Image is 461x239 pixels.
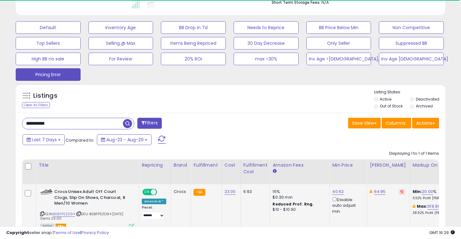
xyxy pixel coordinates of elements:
[32,137,57,143] span: Last 7 Days
[416,103,433,109] label: Archived
[66,137,94,143] span: Compared to:
[40,189,53,195] img: 41+xviKzGHL._SL40_.jpg
[234,21,299,34] button: Needs to Reprice
[379,53,444,65] button: Inv Age [DEMOGRAPHIC_DATA]
[234,53,299,65] button: max <30%
[174,189,186,195] div: Crocs
[234,37,299,49] button: 30 Day Decrease
[273,169,276,174] small: Amazon Fees.
[97,134,151,145] button: Aug-23 - Aug-29
[348,118,381,128] button: Save View
[389,151,439,157] div: Displaying 1 to 1 of 1 items
[380,103,403,109] label: Out of Stock
[16,68,81,81] button: Pricing Error
[53,211,75,217] a: B0BFPSZD94
[23,134,65,145] button: Last 7 Days
[427,203,439,210] a: 109.91
[174,162,188,169] div: Brand
[386,120,405,126] span: Columns
[193,162,219,169] div: Fulfillment
[161,37,226,49] button: Items Being Repriced
[273,195,325,200] div: $0.30 min
[143,190,151,195] span: ON
[306,21,371,34] button: BB Price Below Min
[374,189,386,195] a: 64.95
[374,89,446,95] p: Listing States:
[137,118,162,129] button: Filters
[379,37,444,49] button: Suppressed BB
[22,102,50,108] div: Clear All Filters
[16,53,81,65] button: High BB no sale
[142,199,166,204] div: Amazon AI *
[142,162,168,169] div: Repricing
[16,37,81,49] button: Top Sellers
[243,162,268,175] div: Fulfillment Cost
[88,37,153,49] button: Selling @ Max
[332,189,344,195] a: 40.62
[422,189,433,195] a: 20.00
[40,211,123,221] span: | SKU: B0BFPSZD94 [DATE] Sierra 23.00
[40,189,134,228] div: ASIN:
[16,21,81,34] button: Default
[382,118,411,128] button: Columns
[416,96,439,102] label: Deactivated
[33,91,57,100] h5: Listings
[332,162,364,169] div: Min Price
[370,162,407,169] div: [PERSON_NAME]
[88,21,153,34] button: Inventory Age
[417,203,428,209] b: Max:
[306,37,371,49] button: Only Seller
[193,189,205,196] small: FBA
[273,201,314,207] b: Reduced Prof. Rng.
[273,162,327,169] div: Amazon Fees
[88,53,153,65] button: For Review
[379,21,444,34] button: Non Competitive
[243,189,265,195] div: 6.93
[39,162,136,169] div: Title
[142,205,166,220] div: Preset:
[306,53,371,65] button: Inv Age >[DEMOGRAPHIC_DATA], <91
[81,230,109,236] a: Privacy Policy
[225,189,236,195] a: 23.00
[429,230,455,236] span: 2025-09-6 16:29 GMT
[380,96,391,102] label: Active
[413,189,422,195] b: Min:
[225,162,238,169] div: Cost
[161,21,226,34] button: BB Drop in 7d
[273,207,325,212] div: $10 - $10.90
[412,118,439,128] button: Actions
[6,230,29,236] strong: Copyright
[273,189,325,195] div: 15%
[161,53,226,65] button: 20% ROI
[6,230,109,236] div: seller snap | |
[332,196,362,214] div: Disable auto adjust min
[106,137,144,143] span: Aug-23 - Aug-29
[54,189,130,208] b: Crocs Unisex Adult Off Court Clogs, Slip On Shoes, Charcoal, 8 Men/10 Women
[54,230,80,236] a: Terms of Use
[156,190,166,195] span: OFF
